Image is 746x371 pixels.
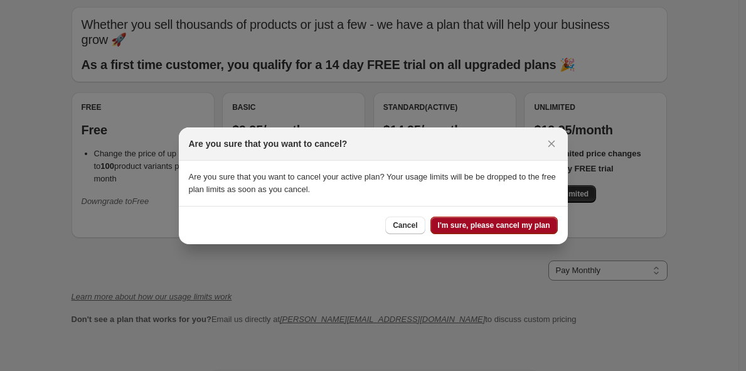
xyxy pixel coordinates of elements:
button: Close [543,135,560,153]
span: Cancel [393,220,417,230]
p: Are you sure that you want to cancel your active plan? Your usage limits will be be dropped to th... [189,171,558,196]
h2: Are you sure that you want to cancel? [189,137,348,150]
button: I'm sure, please cancel my plan [430,217,558,234]
span: I'm sure, please cancel my plan [438,220,550,230]
button: Cancel [385,217,425,234]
